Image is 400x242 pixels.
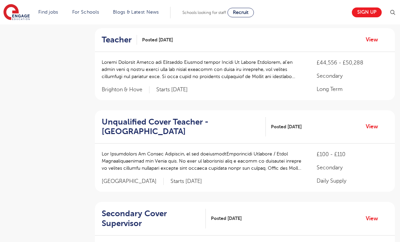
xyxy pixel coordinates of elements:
a: Recruit [227,8,254,17]
h2: Unqualified Cover Teacher - [GEOGRAPHIC_DATA] [102,117,260,137]
a: View [366,35,383,44]
p: £44,556 - £50,288 [317,59,388,67]
p: Secondary [317,72,388,80]
span: Recruit [233,10,248,15]
p: Lor Ipsumdolors Am Consec Adipiscin, el sed doeiusmodtEmporincidi Utlabore / Etdol Magnaaliquaeni... [102,150,303,172]
img: Engage Education [3,4,30,21]
p: Loremi Dolorsit Ametco adi Elitseddo Eiusmod tempor Incidi Ut Labore Etdolorem, al’en admin veni ... [102,59,303,80]
span: Posted [DATE] [211,215,242,222]
a: For Schools [72,10,99,15]
a: View [366,122,383,131]
a: View [366,214,383,223]
p: £100 - £110 [317,150,388,159]
a: Secondary Cover Supervisor [102,209,206,228]
p: Starts [DATE] [171,178,202,185]
a: Sign up [352,7,382,17]
p: Secondary [317,164,388,172]
a: Unqualified Cover Teacher - [GEOGRAPHIC_DATA] [102,117,266,137]
p: Daily Supply [317,177,388,185]
span: [GEOGRAPHIC_DATA] [102,178,164,185]
a: Teacher [102,35,137,45]
h2: Secondary Cover Supervisor [102,209,200,228]
a: Blogs & Latest News [113,10,159,15]
span: Posted [DATE] [142,36,173,43]
a: Find jobs [38,10,58,15]
span: Brighton & Hove [102,86,149,93]
p: Starts [DATE] [156,86,188,93]
p: Long Term [317,85,388,93]
h2: Teacher [102,35,132,45]
span: Schools looking for staff [182,10,226,15]
span: Posted [DATE] [271,123,302,130]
